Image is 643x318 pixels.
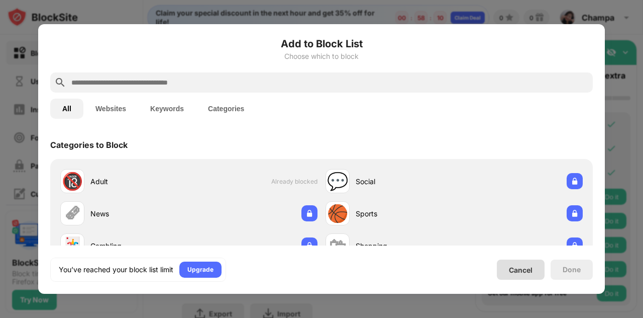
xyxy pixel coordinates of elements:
[327,203,348,224] div: 🏀
[54,76,66,89] img: search.svg
[59,265,173,275] div: You’ve reached your block list limit
[90,241,189,251] div: Gambling
[50,36,593,51] h6: Add to Block List
[62,171,83,192] div: 🔞
[50,52,593,60] div: Choose which to block
[138,99,196,119] button: Keywords
[187,265,213,275] div: Upgrade
[356,241,454,251] div: Shopping
[356,208,454,219] div: Sports
[62,235,83,256] div: 🃏
[271,178,317,185] span: Already blocked
[50,140,128,150] div: Categories to Block
[90,208,189,219] div: News
[356,176,454,187] div: Social
[196,99,256,119] button: Categories
[90,176,189,187] div: Adult
[509,266,532,274] div: Cancel
[83,99,138,119] button: Websites
[329,235,346,256] div: 🛍
[327,171,348,192] div: 💬
[50,99,83,119] button: All
[64,203,81,224] div: 🗞
[563,266,581,274] div: Done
